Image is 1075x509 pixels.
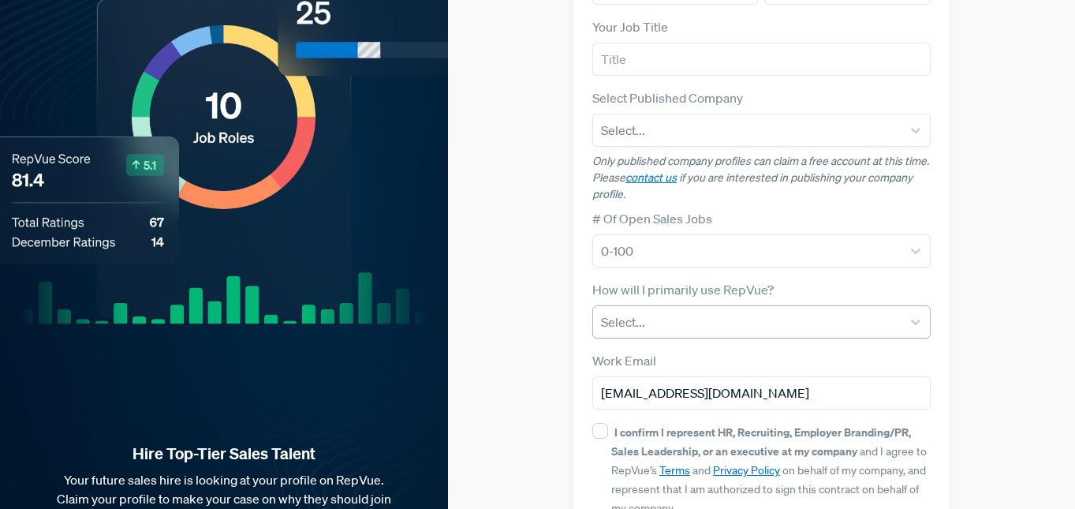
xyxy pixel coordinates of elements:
[713,463,780,477] a: Privacy Policy
[592,280,774,299] label: How will I primarily use RepVue?
[592,153,931,203] p: Only published company profiles can claim a free account at this time. Please if you are interest...
[592,209,712,228] label: # Of Open Sales Jobs
[25,444,423,464] strong: Hire Top-Tier Sales Talent
[611,425,911,458] strong: I confirm I represent HR, Recruiting, Employer Branding/PR, Sales Leadership, or an executive at ...
[625,170,677,185] a: contact us
[592,88,743,107] label: Select Published Company
[659,463,690,477] a: Terms
[592,376,931,410] input: Email
[592,351,656,370] label: Work Email
[592,17,668,36] label: Your Job Title
[592,43,931,76] input: Title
